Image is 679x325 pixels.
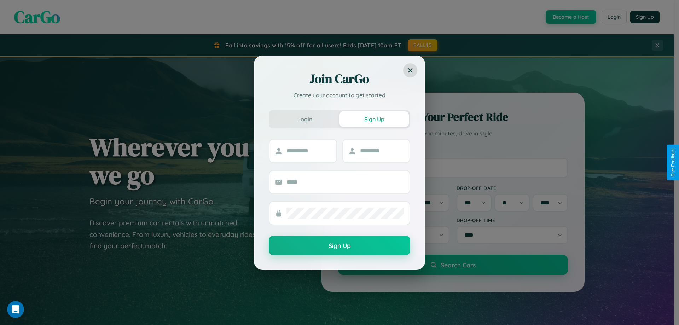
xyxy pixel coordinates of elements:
iframe: Intercom live chat [7,301,24,318]
button: Sign Up [269,236,410,255]
button: Login [270,111,339,127]
p: Create your account to get started [269,91,410,99]
button: Sign Up [339,111,409,127]
div: Give Feedback [671,148,675,177]
h2: Join CarGo [269,70,410,87]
